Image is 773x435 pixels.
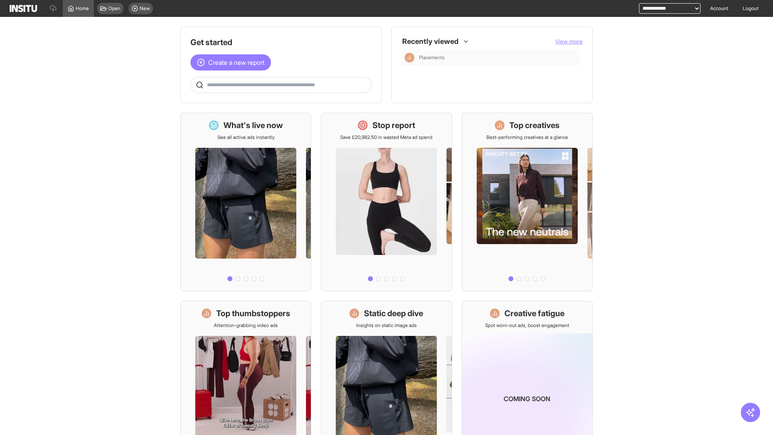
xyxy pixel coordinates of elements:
h1: Top thumbstoppers [216,308,290,319]
p: See all active ads instantly [217,134,275,141]
img: Logo [10,5,37,12]
span: Open [108,5,120,12]
span: New [140,5,150,12]
span: Placements [419,54,576,61]
button: Create a new report [190,54,271,70]
h1: Get started [190,37,372,48]
a: Top creativesBest-performing creatives at a glance [462,113,593,291]
p: Attention-grabbing video ads [214,322,278,329]
a: Stop reportSave £20,982.50 in wasted Meta ad spend [321,113,452,291]
a: What's live nowSee all active ads instantly [180,113,311,291]
span: Create a new report [208,58,265,67]
span: Placements [419,54,444,61]
span: Home [76,5,89,12]
h1: Top creatives [509,120,560,131]
button: View more [555,37,583,46]
h1: Static deep dive [364,308,423,319]
span: View more [555,38,583,45]
h1: What's live now [223,120,283,131]
p: Insights on static image ads [356,322,417,329]
p: Save £20,982.50 in wasted Meta ad spend [340,134,432,141]
div: Insights [405,53,414,62]
h1: Stop report [372,120,415,131]
p: Best-performing creatives at a glance [486,134,568,141]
